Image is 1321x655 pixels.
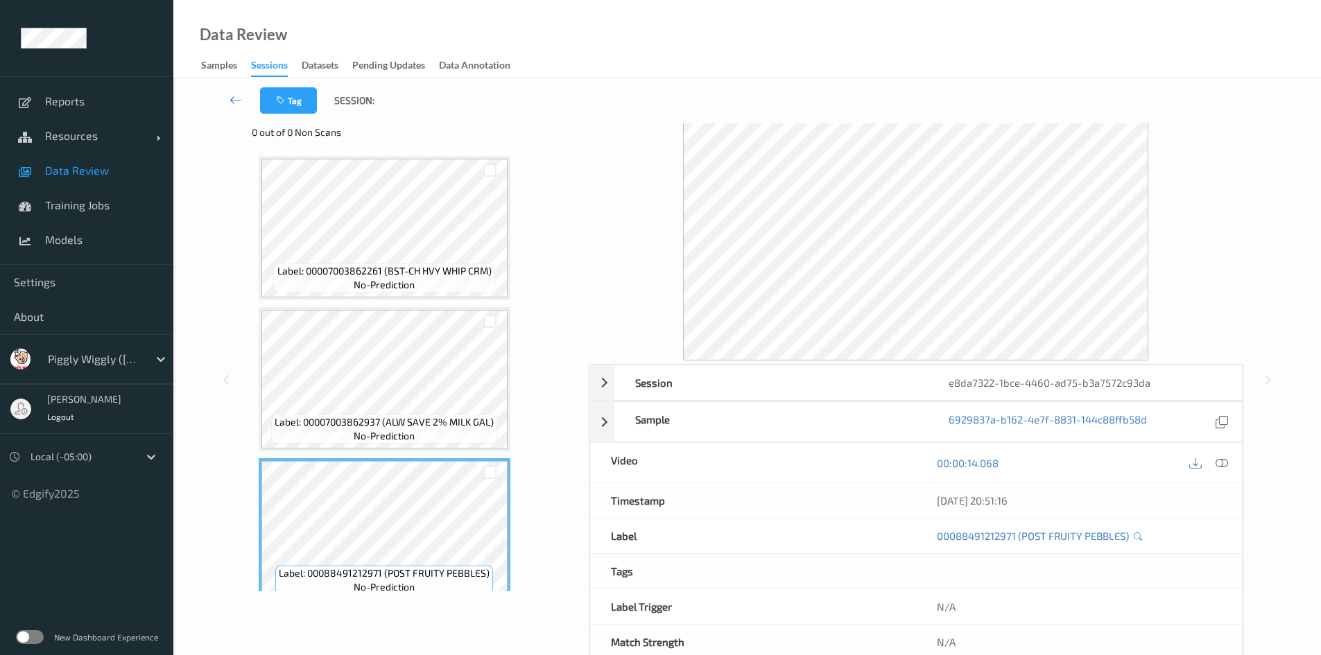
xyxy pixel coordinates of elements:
span: Label: 00007003862261 (BST-CH HVY WHIP CRM) [277,264,492,278]
a: Sessions [251,56,302,77]
div: Sessions [251,58,288,77]
div: Sample [614,402,928,442]
div: Sample6929837a-b162-4e7f-8831-144c88ffb58d [589,401,1243,442]
span: Label: 00088491212971 (POST FRUITY PEBBLES) [279,566,490,580]
span: no-prediction [354,580,415,594]
div: N/A [916,589,1242,624]
div: Label Trigger [590,589,916,624]
div: Label [590,518,916,553]
a: Samples [201,56,251,76]
div: Tags [590,554,916,588]
div: 0 out of 0 Non Scans [252,125,579,139]
div: Data Annotation [439,58,510,76]
span: Session: [334,94,374,107]
span: Label: 00007003862937 (ALW SAVE 2% MILK GAL) [275,415,494,429]
div: Video [590,443,916,482]
div: Data Review [200,28,287,42]
div: Pending Updates [352,58,425,76]
div: Sessione8da7322-1bce-4460-ad75-b3a7572c93da [589,365,1243,401]
a: Pending Updates [352,56,439,76]
div: Timestamp [590,483,916,518]
div: Session [614,365,928,400]
div: [DATE] 20:51:16 [937,494,1221,507]
div: e8da7322-1bce-4460-ad75-b3a7572c93da [928,365,1241,400]
a: Data Annotation [439,56,524,76]
a: 6929837a-b162-4e7f-8831-144c88ffb58d [949,412,1147,431]
div: Datasets [302,58,338,76]
span: no-prediction [354,278,415,292]
span: no-prediction [354,429,415,443]
a: 00088491212971 (POST FRUITY PEBBLES) [937,529,1129,543]
a: Datasets [302,56,352,76]
button: Tag [260,87,317,114]
a: 00:00:14.068 [937,456,999,470]
div: Samples [201,58,237,76]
